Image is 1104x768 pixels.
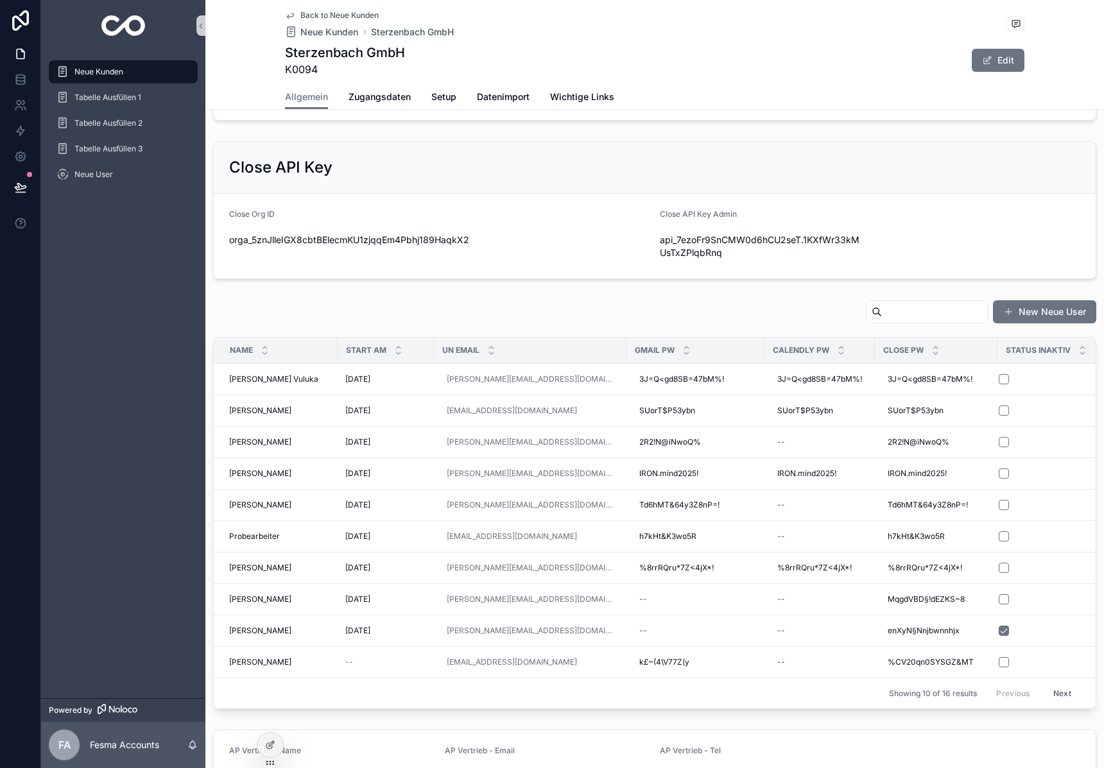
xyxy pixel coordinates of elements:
[229,374,318,384] span: [PERSON_NAME] Vuluka
[772,652,867,672] a: --
[442,495,619,515] a: [PERSON_NAME][EMAIL_ADDRESS][DOMAIN_NAME]
[345,563,370,573] span: [DATE]
[777,563,852,573] span: %8rrRQru*7Z<4jX*!
[345,500,370,510] span: [DATE]
[371,26,454,38] a: Sterzenbach GmbH
[229,594,330,604] a: [PERSON_NAME]
[41,698,205,722] a: Powered by
[431,90,456,103] span: Setup
[345,626,426,636] a: [DATE]
[442,345,479,355] span: UN Email
[639,531,696,542] span: h7kHt&K3wo5R
[634,652,757,672] a: k£~(4\V77Z(y
[345,405,370,416] span: [DATE]
[635,345,675,355] span: Gmail Pw
[346,345,386,355] span: Start am
[772,432,867,452] a: --
[345,468,370,479] span: [DATE]
[447,594,614,604] a: [PERSON_NAME][EMAIL_ADDRESS][DOMAIN_NAME]
[777,437,785,447] div: --
[772,495,867,515] a: --
[442,589,619,610] a: [PERSON_NAME][EMAIL_ADDRESS][DOMAIN_NAME]
[993,300,1096,323] a: New Neue User
[550,90,614,103] span: Wichtige Links
[229,626,291,636] span: [PERSON_NAME]
[229,500,291,510] span: [PERSON_NAME]
[888,468,947,479] span: IRON.mind2025!
[550,85,614,111] a: Wichtige Links
[883,620,990,641] a: enXyN§Nnjbwnnhjx
[883,345,924,355] span: Close Pw
[639,374,724,384] span: 3J=Q<gd8SB=47bM%!
[660,209,737,219] span: Close API Key Admin
[777,374,862,384] span: 3J=Q<gd8SB=47bM%!
[229,234,650,246] span: orga_5znJlleIGX8cbtBElecmKU1zjqqEm4Pbhj189HaqkX2
[442,526,619,547] a: [EMAIL_ADDRESS][DOMAIN_NAME]
[229,468,291,479] span: [PERSON_NAME]
[883,369,990,389] a: 3J=Q<gd8SB=47bM%!
[972,49,1024,72] button: Edit
[229,374,330,384] a: [PERSON_NAME] Vuluka
[300,10,379,21] span: Back to Neue Kunden
[345,657,426,667] a: --
[345,437,426,447] a: [DATE]
[285,26,358,38] a: Neue Kunden
[447,657,577,667] a: [EMAIL_ADDRESS][DOMAIN_NAME]
[345,563,426,573] a: [DATE]
[49,137,198,160] a: Tabelle Ausfüllen 3
[772,369,867,389] a: 3J=Q<gd8SB=47bM%!
[345,374,370,384] span: [DATE]
[773,345,829,355] span: Calendly Pw
[345,657,353,667] span: --
[49,705,92,715] span: Powered by
[639,500,720,510] span: Td6hMT&64y3Z8nP=!
[442,369,619,389] a: [PERSON_NAME][EMAIL_ADDRESS][DOMAIN_NAME]
[777,531,785,542] div: --
[90,738,159,751] p: Fesma Accounts
[285,90,328,103] span: Allgemein
[883,400,990,421] a: SUorT$P53ybn
[883,526,990,547] a: h7kHt&K3wo5R
[639,594,647,604] div: --
[49,163,198,186] a: Neue User
[229,531,330,542] a: Probearbeiter
[74,67,123,77] span: Neue Kunden
[41,51,205,203] div: scrollable content
[229,746,301,755] span: AP Vertrieb - Name
[889,688,977,699] span: Showing 10 of 16 results
[229,437,291,447] span: [PERSON_NAME]
[229,468,330,479] a: [PERSON_NAME]
[229,657,291,667] span: [PERSON_NAME]
[634,400,757,421] a: SUorT$P53ybn
[345,500,426,510] a: [DATE]
[888,437,949,447] span: 2R2!N@iNwoQ%
[345,594,370,604] span: [DATE]
[349,85,411,111] a: Zugangsdaten
[58,737,71,753] span: FA
[634,589,757,610] a: --
[883,432,990,452] a: 2R2!N@iNwoQ%
[49,112,198,135] a: Tabelle Ausfüllen 2
[74,118,142,128] span: Tabelle Ausfüllen 2
[442,463,619,484] a: [PERSON_NAME][EMAIL_ADDRESS][DOMAIN_NAME]
[345,594,426,604] a: [DATE]
[772,526,867,547] a: --
[639,657,689,667] span: k£~(4\V77Z(y
[772,589,867,610] a: --
[74,144,142,154] span: Tabelle Ausfüllen 3
[660,234,865,259] span: api_7ezoFr9SnCMW0d6hCU2seT.1KXfWr33kMUsTxZPlqbRnq
[777,594,785,604] div: --
[772,620,867,641] a: --
[634,558,757,578] a: %8rrRQru*7Z<4jX*!
[888,563,962,573] span: %8rrRQru*7Z<4jX*!
[229,405,330,416] a: [PERSON_NAME]
[639,437,701,447] span: 2R2!N@iNwoQ%
[1006,345,1071,355] span: Status Inaktiv
[888,531,945,542] span: h7kHt&K3wo5R
[285,44,405,62] h1: Sterzenbach GmbH
[634,432,757,452] a: 2R2!N@iNwoQ%
[634,495,757,515] a: Td6hMT&64y3Z8nP=!
[634,526,757,547] a: h7kHt&K3wo5R
[49,86,198,109] a: Tabelle Ausfüllen 1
